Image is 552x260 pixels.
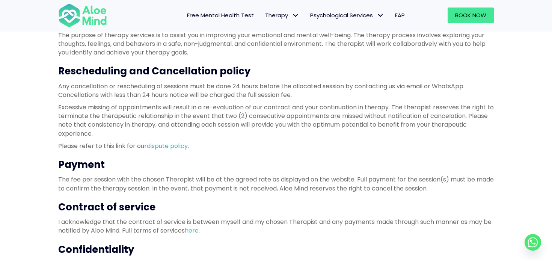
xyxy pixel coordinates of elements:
[389,8,410,23] a: EAP
[58,142,494,150] p: Please refer to this link for our .
[58,31,494,57] p: The purpose of therapy services is to assist you in improving your emotional and mental well-bein...
[58,158,494,171] h3: Payment
[58,3,107,28] img: Aloe mind Logo
[305,8,389,23] a: Psychological ServicesPsychological Services: submenu
[147,142,188,150] a: dispute policy
[58,175,494,192] p: The fee per session with the chosen Therapist will be at the agreed rate as displayed on the webs...
[185,226,199,235] a: here
[58,103,494,138] p: Excessive missing of appointments will result in a re-evaluation of our contract and your continu...
[310,11,384,19] span: Psychological Services
[117,8,410,23] nav: Menu
[187,11,254,19] span: Free Mental Health Test
[448,8,494,23] a: Book Now
[259,8,305,23] a: TherapyTherapy: submenu
[58,82,494,99] p: Any cancellation or rescheduling of sessions must be done 24 hours before the allocated session b...
[58,64,494,78] h3: Rescheduling and Cancellation policy
[375,10,386,21] span: Psychological Services: submenu
[290,10,301,21] span: Therapy: submenu
[181,8,259,23] a: Free Mental Health Test
[58,200,494,214] h3: Contract of service
[58,243,494,256] h3: Confidentiality
[265,11,299,19] span: Therapy
[455,11,486,19] span: Book Now
[525,234,541,251] a: Whatsapp
[58,218,494,235] p: I acknowledge that the contract of service is between myself and my chosen Therapist and any paym...
[395,11,405,19] span: EAP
